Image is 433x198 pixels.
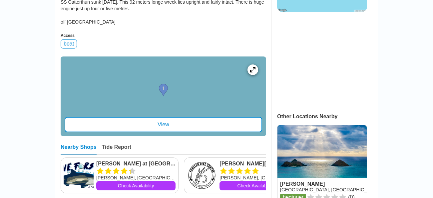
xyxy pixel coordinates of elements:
div: Access [61,33,266,38]
a: Check Availability [96,181,176,190]
div: [PERSON_NAME], [GEOGRAPHIC_DATA] [219,174,291,181]
div: View [65,117,262,132]
img: Forster Dive Centre [187,160,217,190]
a: [PERSON_NAME] at [GEOGRAPHIC_DATA] [96,160,176,167]
div: boat [61,39,77,49]
a: Check Availability [219,181,291,190]
a: [PERSON_NAME][GEOGRAPHIC_DATA] [219,160,291,167]
div: Other Locations Nearby [277,114,378,120]
div: Tide Report [102,144,132,154]
div: Nearby Shops [61,144,97,154]
a: entry mapView [61,56,266,136]
img: Dive Forster at Fisherman's Wharf [64,160,94,190]
div: [PERSON_NAME], [GEOGRAPHIC_DATA] [96,174,176,181]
